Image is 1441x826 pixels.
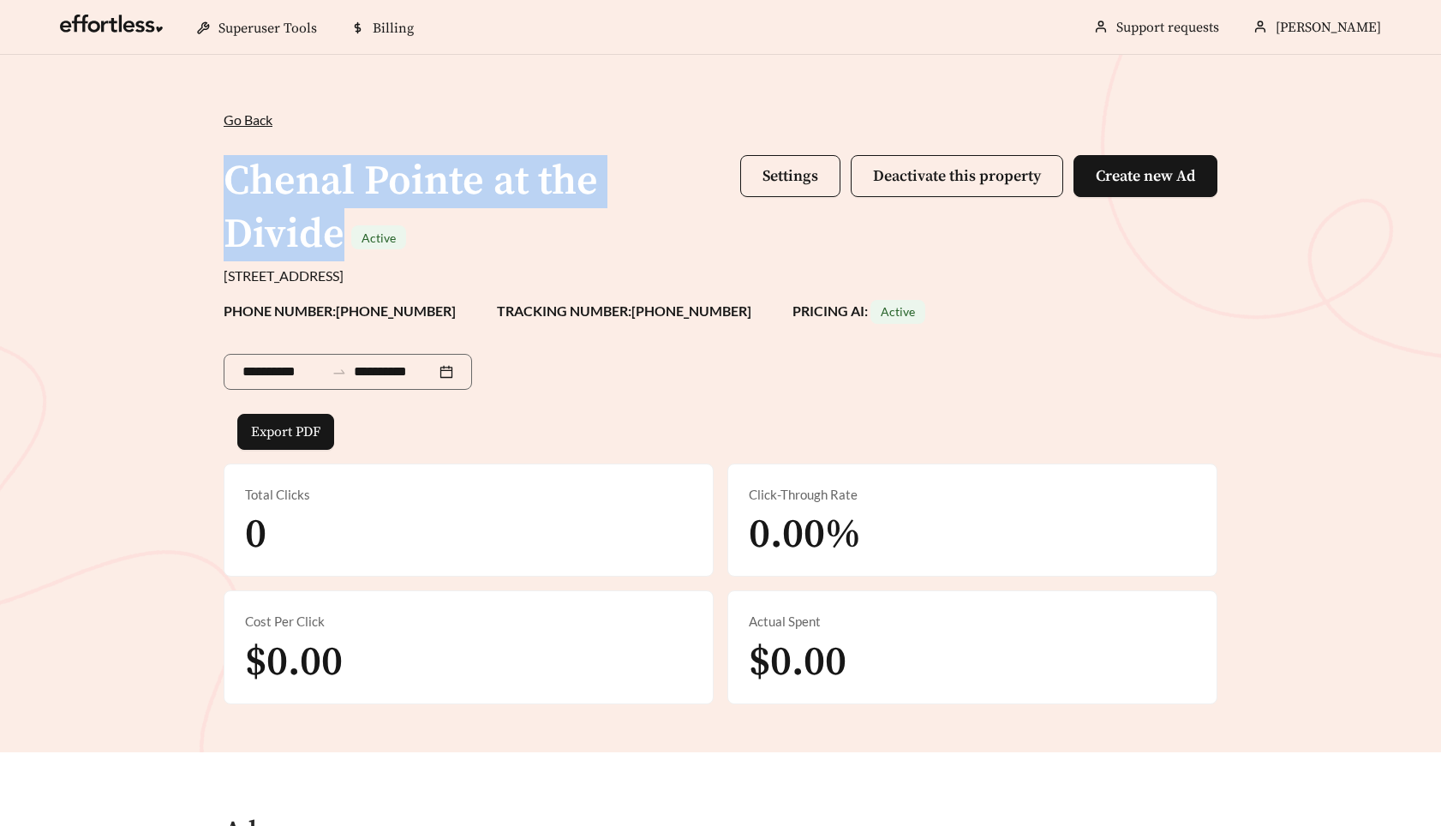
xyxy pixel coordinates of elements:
[224,156,598,260] h1: Chenal Pointe at the Divide
[740,155,840,197] button: Settings
[245,637,343,688] span: $0.00
[792,302,925,319] strong: PRICING AI:
[245,612,692,631] div: Cost Per Click
[1116,19,1219,36] a: Support requests
[224,266,1217,286] div: [STREET_ADDRESS]
[749,485,1196,505] div: Click-Through Rate
[224,302,456,319] strong: PHONE NUMBER: [PHONE_NUMBER]
[237,414,334,450] button: Export PDF
[332,364,347,380] span: swap-right
[251,422,320,442] span: Export PDF
[762,166,818,186] span: Settings
[245,485,692,505] div: Total Clicks
[1096,166,1195,186] span: Create new Ad
[873,166,1041,186] span: Deactivate this property
[749,637,846,688] span: $0.00
[749,612,1196,631] div: Actual Spent
[1276,19,1381,36] span: [PERSON_NAME]
[332,364,347,380] span: to
[245,509,266,560] span: 0
[218,20,317,37] span: Superuser Tools
[362,230,396,245] span: Active
[1073,155,1217,197] button: Create new Ad
[224,111,272,128] span: Go Back
[749,509,861,560] span: 0.00%
[497,302,751,319] strong: TRACKING NUMBER: [PHONE_NUMBER]
[881,304,915,319] span: Active
[851,155,1063,197] button: Deactivate this property
[373,20,414,37] span: Billing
